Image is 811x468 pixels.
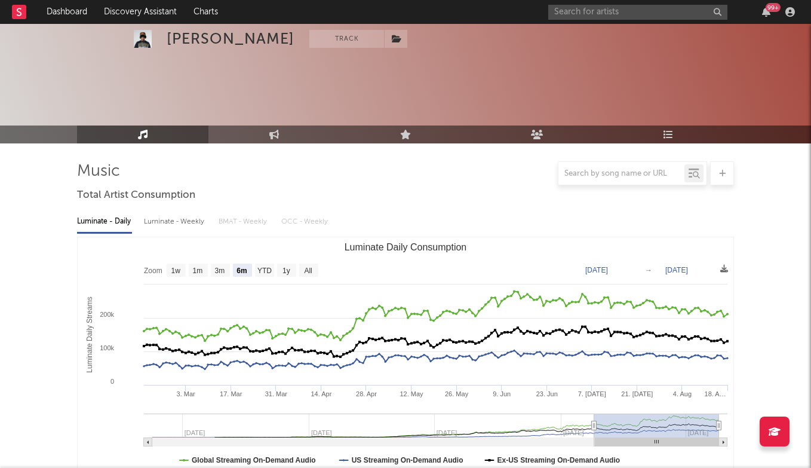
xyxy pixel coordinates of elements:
text: 21. [DATE] [621,390,653,397]
text: 3m [215,267,225,275]
text: 6m [236,267,247,275]
text: → [645,266,652,274]
text: 100k [100,344,114,351]
div: 99 + [766,3,781,12]
text: 1y [282,267,290,275]
div: Luminate - Weekly [144,212,207,232]
text: Luminate Daily Streams [85,296,94,372]
button: Track [309,30,384,48]
text: Luminate Daily Consumption [345,242,467,252]
text: 7. [DATE] [578,390,606,397]
text: Ex-US Streaming On-Demand Audio [497,456,620,464]
div: [PERSON_NAME] [167,30,294,48]
text: 4. Aug [673,390,692,397]
text: [DATE] [665,266,688,274]
text: 14. Apr [311,390,331,397]
span: Total Artist Consumption [77,188,195,203]
text: 26. May [445,390,469,397]
text: 18. A… [705,390,726,397]
text: 28. Apr [356,390,377,397]
button: 99+ [762,7,770,17]
input: Search for artists [548,5,727,20]
text: 3. Mar [177,390,196,397]
text: 0 [110,378,114,385]
text: 23. Jun [536,390,558,397]
text: YTD [257,267,272,275]
text: 200k [100,311,114,318]
text: 12. May [400,390,423,397]
input: Search by song name or URL [558,169,684,179]
div: Luminate - Daily [77,212,132,232]
text: 17. Mar [220,390,242,397]
text: Zoom [144,267,162,275]
text: 1m [193,267,203,275]
text: Global Streaming On-Demand Audio [192,456,316,464]
text: 1w [171,267,181,275]
text: US Streaming On-Demand Audio [352,456,463,464]
text: All [304,267,312,275]
text: 9. Jun [493,390,511,397]
text: 31. Mar [265,390,288,397]
text: [DATE] [585,266,608,274]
